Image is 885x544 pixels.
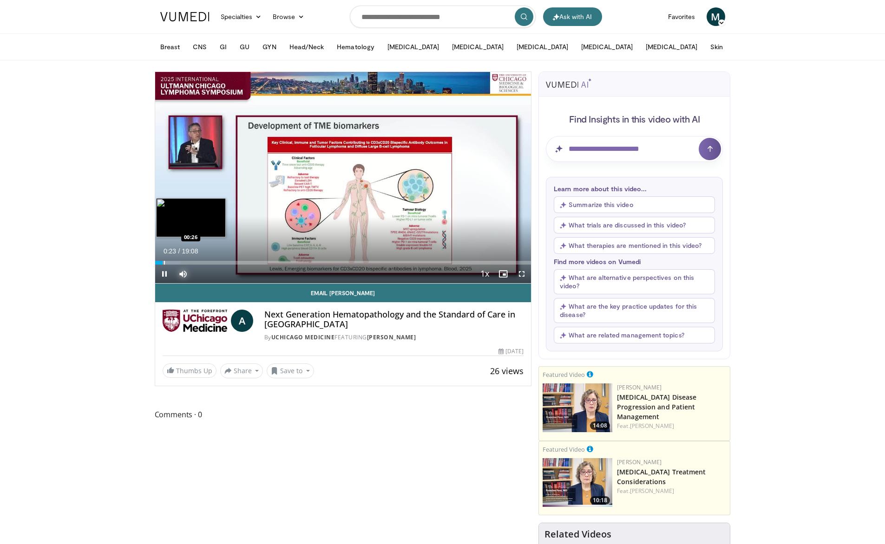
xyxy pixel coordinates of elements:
img: d4c48d29-6d22-4e1c-a972-e335efe90c94.png.150x105_q85_crop-smart_upscale.png [543,383,612,432]
span: Comments 0 [155,408,532,421]
a: Email [PERSON_NAME] [155,284,531,302]
div: Feat. [617,422,726,430]
button: Save to [267,363,314,378]
a: [PERSON_NAME] [617,383,662,391]
button: What therapies are mentioned in this video? [554,237,715,254]
a: [PERSON_NAME] [630,422,674,430]
button: Playback Rate [475,265,494,283]
button: Pause [155,265,174,283]
button: What are the key practice updates for this disease? [554,298,715,323]
button: [MEDICAL_DATA] [446,38,509,56]
button: Ask with AI [543,7,602,26]
a: Specialties [215,7,268,26]
button: Share [220,363,263,378]
a: M [707,7,725,26]
button: [MEDICAL_DATA] [382,38,445,56]
a: A [231,310,253,332]
a: [MEDICAL_DATA] Disease Progression and Patient Management [617,393,696,421]
a: 10:18 [543,458,612,507]
button: Skin [705,38,728,56]
img: vumedi-ai-logo.svg [546,78,591,88]
span: 10:18 [590,496,610,505]
img: image.jpeg [156,198,226,237]
a: Browse [267,7,310,26]
img: UChicago Medicine [163,310,227,332]
span: 0:23 [164,247,176,255]
button: [MEDICAL_DATA] [576,38,638,56]
button: [MEDICAL_DATA] [640,38,703,56]
div: Progress Bar [155,261,531,265]
button: Summarize this video [554,196,715,213]
button: GI [214,38,232,56]
h4: Find Insights in this video with AI [546,113,723,125]
button: Mute [174,265,192,283]
a: 14:08 [543,383,612,432]
small: Featured Video [543,445,585,453]
h4: Next Generation Hematopathology and the Standard of Care in [GEOGRAPHIC_DATA] [264,310,524,330]
button: What are alternative perspectives on this video? [554,269,715,294]
a: Favorites [662,7,701,26]
button: Enable picture-in-picture mode [494,265,512,283]
p: Learn more about this video... [554,185,715,193]
div: [DATE] [498,347,524,356]
a: [PERSON_NAME] [367,333,416,341]
button: What are related management topics? [554,327,715,343]
span: / [178,247,180,255]
button: GU [234,38,255,56]
span: 26 views [490,365,524,376]
input: Search topics, interventions [350,6,536,28]
img: VuMedi Logo [160,12,210,21]
a: [PERSON_NAME] [630,487,674,495]
button: Breast [155,38,185,56]
a: [MEDICAL_DATA] Treatment Considerations [617,467,706,486]
button: CNS [187,38,212,56]
button: What trials are discussed in this video? [554,217,715,233]
button: GYN [257,38,282,56]
span: 14:08 [590,421,610,430]
a: [PERSON_NAME] [617,458,662,466]
video-js: Video Player [155,72,531,284]
button: Fullscreen [512,265,531,283]
small: Featured Video [543,370,585,379]
div: Feat. [617,487,726,495]
button: Head/Neck [284,38,330,56]
span: 19:08 [182,247,198,255]
button: Hematology [331,38,380,56]
input: Question for AI [546,136,723,162]
a: UChicago Medicine [271,333,335,341]
h4: Related Videos [544,529,611,540]
a: Thumbs Up [163,363,216,378]
button: [MEDICAL_DATA] [511,38,574,56]
div: By FEATURING [264,333,524,342]
img: d7796b1d-c0df-4f7a-8dd1-eda97e137c7b.png.150x105_q85_crop-smart_upscale.png [543,458,612,507]
p: Find more videos on Vumedi [554,258,715,266]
